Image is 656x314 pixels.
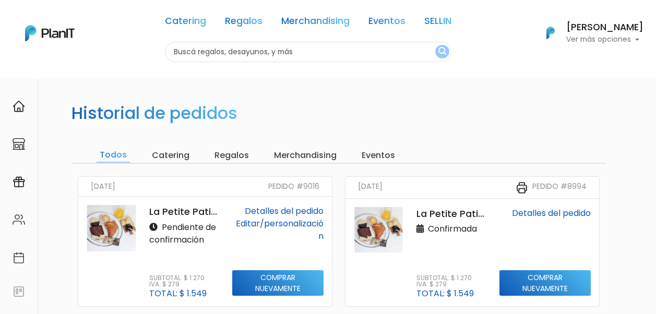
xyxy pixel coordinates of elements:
input: Regalos [211,148,252,163]
img: thumb_La_linda-PhotoRoom.png [87,205,137,251]
a: Detalles del pedido [512,207,591,219]
p: Subtotal: $ 1.270 [149,275,207,281]
a: Editar/personalización [236,218,324,242]
p: IVA: $ 279 [416,281,474,287]
img: marketplace-4ceaa7011d94191e9ded77b95e3339b90024bf715f7c57f8cf31f2d8c509eaba.svg [13,138,25,150]
input: Comprar nuevamente [499,270,591,296]
input: Buscá regalos, desayunos, y más [165,42,451,62]
h6: [PERSON_NAME] [566,23,643,32]
a: Catering [165,17,206,29]
img: calendar-87d922413cdce8b2cf7b7f5f62616a5cf9e4887200fb71536465627b3292af00.svg [13,251,25,264]
img: PlanIt Logo [25,25,75,41]
a: SELLIN [424,17,451,29]
p: Subtotal: $ 1.270 [416,275,474,281]
p: Confirmada [416,223,477,235]
img: feedback-78b5a0c8f98aac82b08bfc38622c3050aee476f2c9584af64705fc4e61158814.svg [13,285,25,298]
input: Todos [97,148,130,163]
small: Pedido #8994 [532,181,587,194]
p: Ver más opciones [566,36,643,43]
h2: Historial de pedidos [71,103,237,123]
p: IVA: $ 279 [149,281,207,287]
input: Merchandising [271,148,340,163]
input: Comprar nuevamente [232,270,324,296]
img: search_button-432b6d5273f82d61273b3651a40e1bd1b912527efae98b1b7a1b2c0702e16a8d.svg [438,47,446,57]
p: Pendiente de confirmación [149,221,220,246]
img: PlanIt Logo [539,21,562,44]
small: [DATE] [358,181,383,194]
input: Eventos [359,148,398,163]
p: La Petite Patisserie de Flor [416,207,487,221]
img: home-e721727adea9d79c4d83392d1f703f7f8bce08238fde08b1acbfd93340b81755.svg [13,100,25,113]
img: people-662611757002400ad9ed0e3c099ab2801c6687ba6c219adb57efc949bc21e19d.svg [13,213,25,226]
img: printer-31133f7acbd7ec30ea1ab4a3b6864c9b5ed483bd8d1a339becc4798053a55bbc.svg [516,182,528,194]
input: Catering [149,148,193,163]
a: Detalles del pedido [245,205,324,217]
a: Merchandising [281,17,350,29]
small: [DATE] [91,181,115,192]
small: Pedido #9016 [268,181,319,192]
p: La Petite Patisserie de Flor [149,205,220,219]
img: thumb_La_linda-PhotoRoom.png [354,207,404,252]
p: Total: $ 1.549 [149,289,207,298]
a: Regalos [225,17,263,29]
button: PlanIt Logo [PERSON_NAME] Ver más opciones [533,19,643,46]
img: campaigns-02234683943229c281be62815700db0a1741e53638e28bf9629b52c665b00959.svg [13,176,25,188]
a: Eventos [368,17,405,29]
p: Total: $ 1.549 [416,289,474,298]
